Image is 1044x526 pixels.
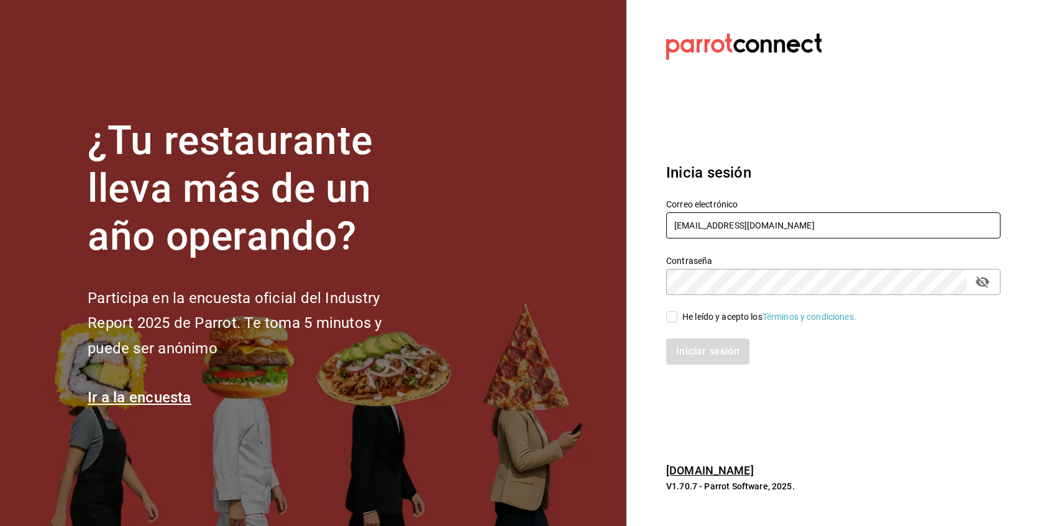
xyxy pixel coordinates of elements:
a: Ir a la encuesta [88,389,191,406]
input: Ingresa tu correo electrónico [666,212,1000,238]
a: [DOMAIN_NAME] [666,464,754,477]
div: He leído y acepto los [682,311,856,324]
button: passwordField [972,271,993,292]
p: V1.70.7 - Parrot Software, 2025. [666,480,1000,492]
h1: ¿Tu restaurante lleva más de un año operando? [88,117,423,260]
h3: Inicia sesión [666,161,1000,184]
a: Términos y condiciones. [762,312,856,322]
label: Contraseña [666,256,1000,265]
h2: Participa en la encuesta oficial del Industry Report 2025 de Parrot. Te toma 5 minutos y puede se... [88,286,423,361]
label: Correo electrónico [666,200,1000,209]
